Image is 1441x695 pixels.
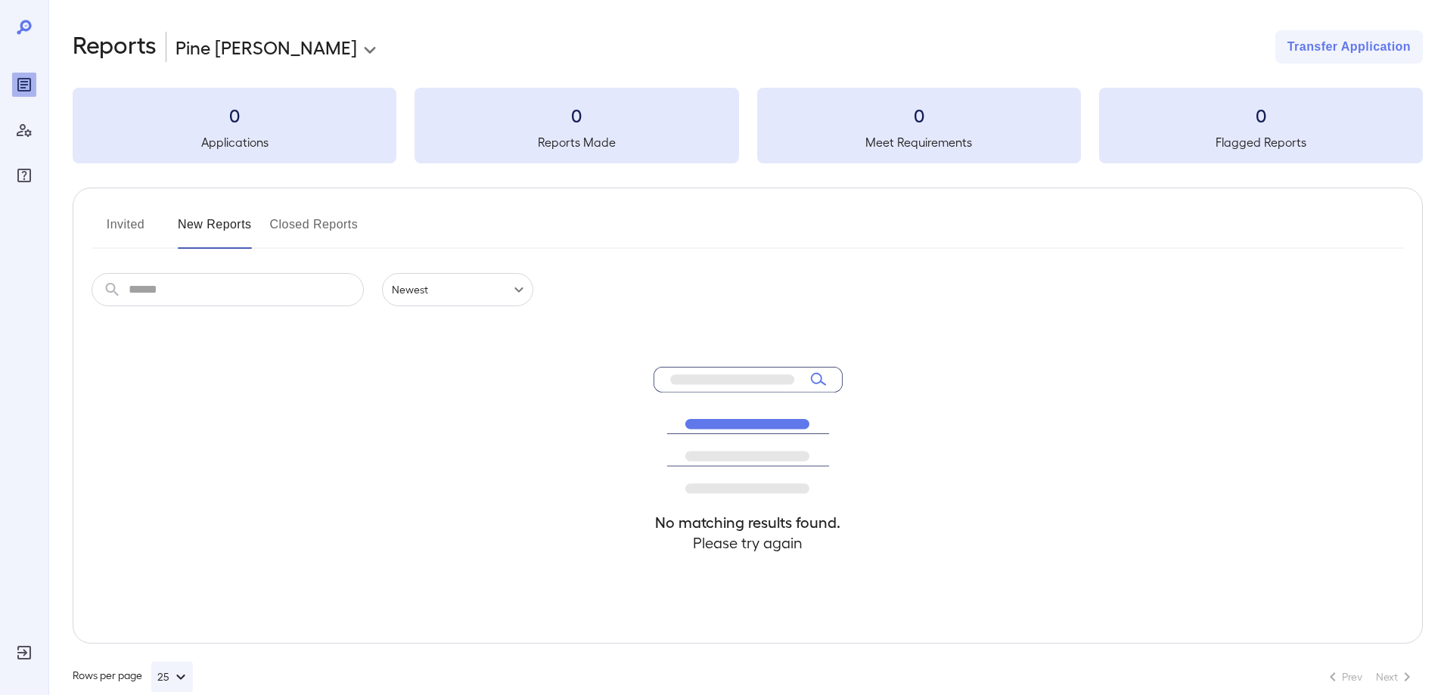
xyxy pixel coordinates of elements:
div: Manage Users [12,118,36,142]
button: Closed Reports [270,213,359,249]
h2: Reports [73,30,157,64]
h4: No matching results found. [654,512,843,532]
button: 25 [151,662,193,692]
div: Reports [12,73,36,97]
div: Log Out [12,641,36,665]
h3: 0 [757,103,1081,127]
summary: 0Applications0Reports Made0Meet Requirements0Flagged Reports [73,88,1423,163]
h4: Please try again [654,532,843,553]
h5: Reports Made [415,133,738,151]
h3: 0 [73,103,396,127]
button: New Reports [178,213,252,249]
h5: Meet Requirements [757,133,1081,151]
nav: pagination navigation [1317,665,1423,689]
div: Rows per page [73,662,193,692]
button: Invited [92,213,160,249]
button: Transfer Application [1275,30,1423,64]
h5: Applications [73,133,396,151]
p: Pine [PERSON_NAME] [175,35,357,59]
h3: 0 [415,103,738,127]
div: FAQ [12,163,36,188]
h5: Flagged Reports [1099,133,1423,151]
h3: 0 [1099,103,1423,127]
div: Newest [382,273,533,306]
